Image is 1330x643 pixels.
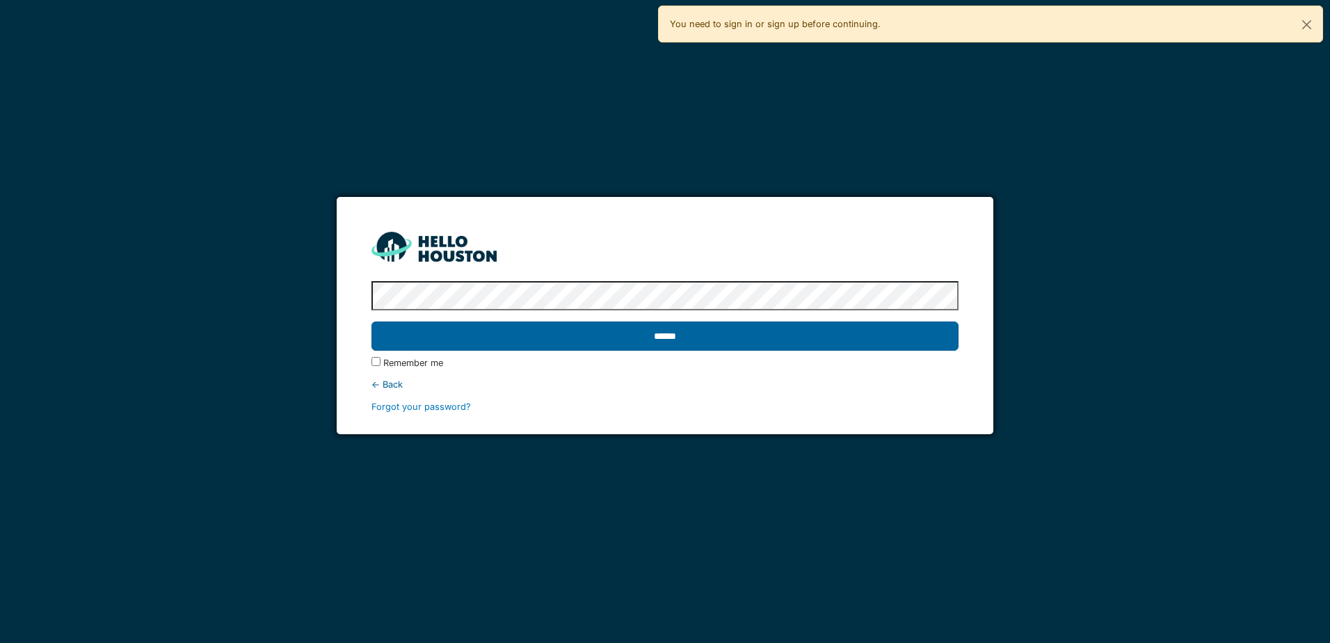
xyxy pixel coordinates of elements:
label: Remember me [383,356,443,370]
div: You need to sign in or sign up before continuing. [658,6,1323,42]
button: Close [1291,6,1322,43]
div: ← Back [371,378,958,391]
a: Forgot your password? [371,402,471,412]
img: HH_line-BYnF2_Hg.png [371,232,497,262]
